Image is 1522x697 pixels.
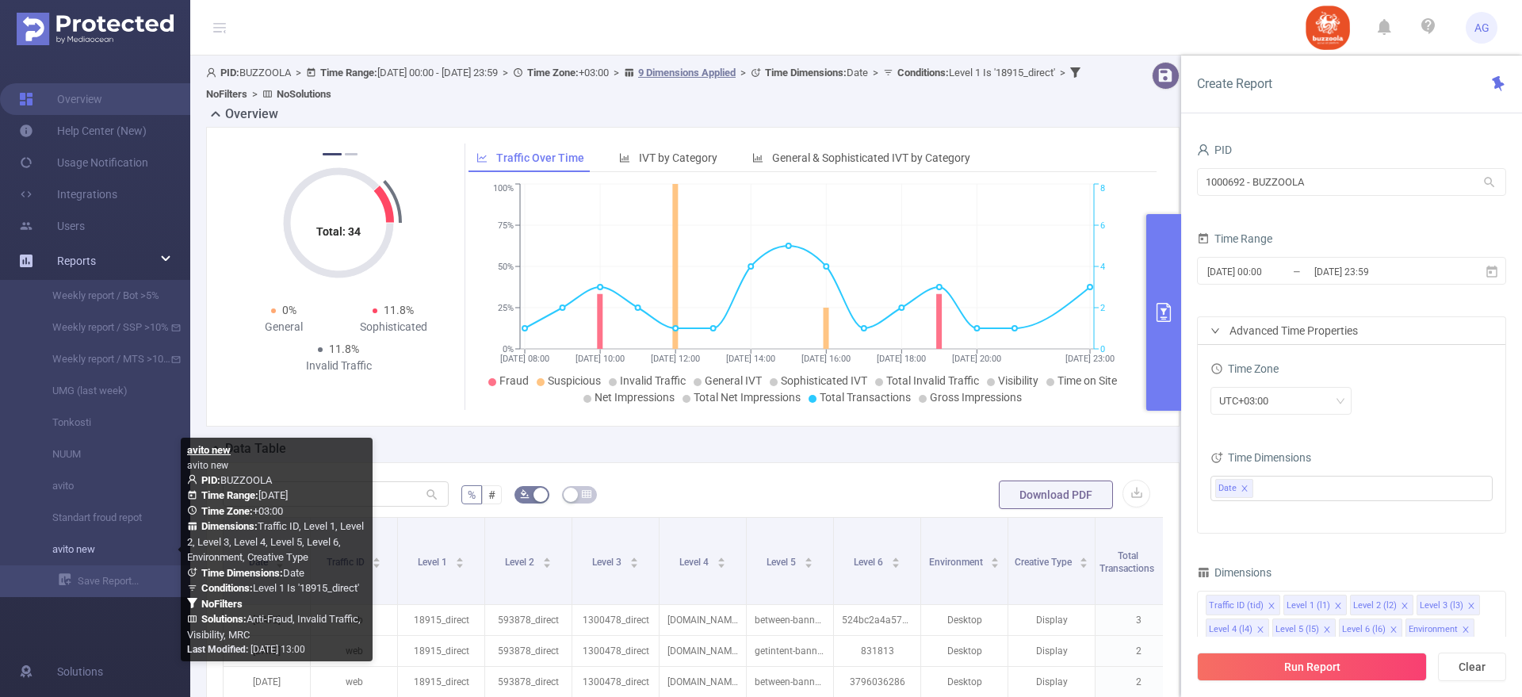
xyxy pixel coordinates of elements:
i: icon: caret-up [455,555,464,560]
span: Time Zone [1210,362,1279,375]
b: Time Range: [320,67,377,79]
span: IVT by Category [639,151,717,164]
span: Date [1218,480,1237,497]
b: avito new [187,444,231,456]
span: > [498,67,513,79]
i: icon: close [1268,602,1275,611]
p: between-banner_Zj0yNDAxKFwAXlJWAFIEAQdSA1YDBwEGVw1TVQFWAAA [747,605,833,635]
div: Sort [372,555,381,565]
span: Date [765,67,868,79]
span: Create Report [1197,76,1272,91]
span: Total Net Impressions [694,391,801,404]
li: Level 2 (l2) [1350,595,1413,615]
a: Weekly report / MTS >10% [32,343,171,375]
div: Level 2 (l2) [1353,596,1397,616]
i: icon: close [1241,484,1249,494]
div: UTC+03:00 [1219,388,1279,414]
div: Level 1 (l1) [1287,596,1330,616]
span: Level 5 [767,557,798,568]
u: 9 Dimensions Applied [638,67,736,79]
li: Level 3 (l3) [1417,595,1480,615]
b: Time Range: [201,489,258,501]
span: Time Dimensions [1210,451,1311,464]
span: % [468,488,476,501]
a: Save Report... [59,565,190,597]
b: Time Zone: [201,505,253,517]
a: Usage Notification [19,147,148,178]
div: Level 6 (l6) [1342,619,1386,640]
div: Level 4 (l4) [1209,619,1252,640]
span: > [609,67,624,79]
b: PID: [201,474,220,486]
i: icon: caret-up [891,555,900,560]
div: Level 5 (l5) [1275,619,1319,640]
tspan: Total: 34 [316,225,361,238]
input: filter select [1256,479,1259,498]
div: Sophisticated [338,319,448,335]
i: icon: caret-down [542,561,551,566]
a: Reports [57,245,96,277]
div: Sort [717,555,726,565]
i: icon: caret-down [717,561,725,566]
b: Time Dimensions : [765,67,847,79]
span: Fraud [499,374,529,387]
i: icon: close [1390,626,1398,635]
li: Level 1 (l1) [1283,595,1347,615]
i: icon: close [1462,626,1470,635]
span: 11.8% [329,343,359,355]
span: Level 4 [679,557,711,568]
span: Date [201,567,304,579]
span: avito new [187,460,228,471]
button: Run Report [1197,653,1427,681]
i: icon: caret-up [373,555,381,560]
h2: Overview [225,105,278,124]
b: No Filters [206,88,247,100]
div: Sort [1079,555,1088,565]
li: Date [1215,479,1253,498]
i: icon: close [1256,626,1264,635]
span: Creative Type [1015,557,1074,568]
a: Weekly report / Bot >5% [32,280,171,312]
p: 2 [1096,667,1182,697]
div: Sort [990,555,1000,565]
span: # [488,488,495,501]
span: Level 1 Is '18915_direct' [201,582,359,594]
i: icon: caret-up [542,555,551,560]
div: Sort [542,555,552,565]
tspan: [DATE] 23:00 [1065,354,1115,364]
i: icon: caret-down [1080,561,1088,566]
p: 18915_direct [398,636,484,666]
tspan: [DATE] 14:00 [726,354,775,364]
i: icon: caret-down [373,561,381,566]
tspan: 75% [498,220,514,231]
span: Net Impressions [595,391,675,404]
b: Last Modified: [187,644,248,655]
button: Download PDF [999,481,1113,509]
a: NUUM [32,438,171,470]
span: AG [1474,12,1489,44]
p: 593878_direct [485,667,572,697]
i: icon: caret-up [991,555,1000,560]
span: Reports [57,255,96,267]
b: Time Dimensions : [201,567,283,579]
li: Level 6 (l6) [1339,618,1402,639]
div: Sort [629,555,639,565]
b: Conditions : [201,582,253,594]
span: Level 1 Is '18915_direct' [897,67,1055,79]
div: Sort [455,555,465,565]
span: > [291,67,306,79]
span: Anti-Fraud, Invalid Traffic, Visibility, MRC [187,613,361,641]
a: avito [32,470,171,502]
p: 524bc2a4a571c60a7ce3fcea_68d3eb1f70e7b22e24eb203a [834,605,920,635]
span: Environment [929,557,985,568]
span: Visibility [998,374,1038,387]
li: Environment [1405,618,1474,639]
button: Clear [1438,653,1506,681]
span: [DATE] 13:00 [187,644,305,655]
a: UMG (last week) [32,375,171,407]
p: between-banner_JGE_NXlhKlxCAltRQAIGVwNbXkRTcAU [747,667,833,697]
p: [DOMAIN_NAME] [660,667,746,697]
div: Invalid Traffic [284,358,393,374]
b: Conditions : [897,67,949,79]
div: Sort [804,555,813,565]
